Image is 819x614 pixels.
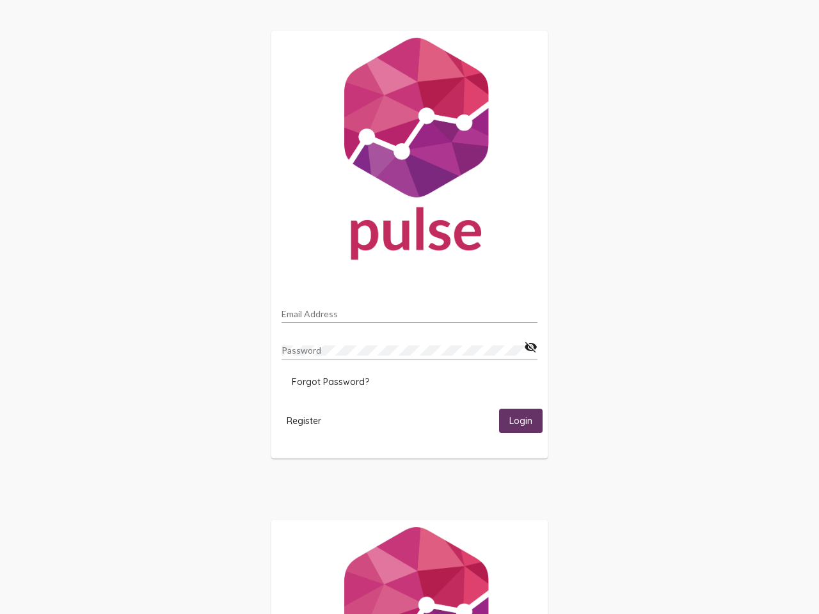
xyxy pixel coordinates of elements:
button: Register [276,409,331,432]
span: Login [509,416,532,427]
mat-icon: visibility_off [524,340,537,355]
img: Pulse For Good Logo [271,31,548,272]
button: Login [499,409,543,432]
span: Register [287,415,321,427]
span: Forgot Password? [292,376,369,388]
button: Forgot Password? [282,370,379,393]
